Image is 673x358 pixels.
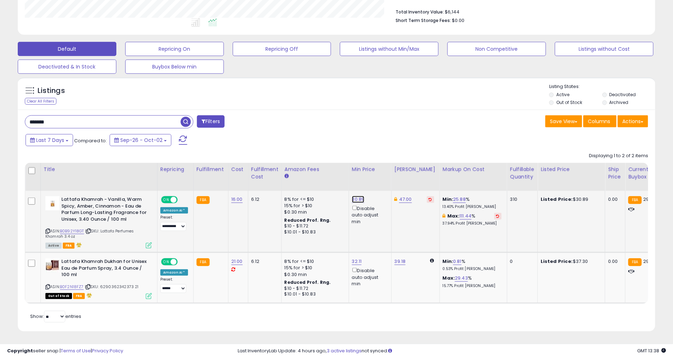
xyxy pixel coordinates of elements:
p: Listing States: [549,83,655,90]
a: 21.00 [231,258,243,265]
a: 47.00 [399,196,412,203]
div: Title [44,166,154,173]
span: | SKU: Lattafa Perfumes Khamrah 3.4 oz [45,228,134,239]
span: OFF [177,197,188,203]
h5: Listings [38,86,65,96]
div: Preset: [160,277,188,293]
span: 29.65 [644,258,656,265]
p: 37.94% Profit [PERSON_NAME] [443,221,502,226]
div: Repricing [160,166,191,173]
div: $10 - $11.72 [285,223,343,229]
div: 15% for > $10 [285,265,343,271]
button: Columns [583,115,617,127]
span: All listings currently available for purchase on Amazon [45,243,62,249]
b: Max: [443,275,455,281]
span: FBA [73,293,85,299]
div: 6.12 [251,258,276,265]
i: hazardous material [75,242,82,247]
span: $0.00 [452,17,464,24]
div: 0.00 [608,258,620,265]
div: Amazon AI * [160,207,188,214]
div: Markup on Cost [443,166,504,173]
button: Buybox Below min [125,60,224,74]
a: B0B92Y18GT [60,228,84,234]
a: 30.89 [352,196,365,203]
div: $0.30 min [285,271,343,278]
p: 0.53% Profit [PERSON_NAME] [443,266,502,271]
div: Disable auto adjust min [352,266,386,287]
small: Amazon Fees. [285,173,289,180]
img: 31Y2BzqXyBL._SL40_.jpg [45,196,60,210]
div: Cost [231,166,245,173]
span: Show: entries [30,313,81,320]
label: Deactivated [609,92,636,98]
b: Total Inventory Value: [396,9,444,15]
button: Non Competitive [447,42,546,56]
span: | SKU: 6290362342373 21 [85,284,139,290]
span: 2025-10-10 13:38 GMT [637,347,666,354]
div: 0.00 [608,196,620,203]
span: FBA [63,243,75,249]
span: ON [162,197,171,203]
button: Sep-26 - Oct-02 [110,134,171,146]
div: Ship Price [608,166,622,181]
div: Listed Price [541,166,602,173]
span: Columns [588,118,610,125]
button: Actions [618,115,648,127]
a: 0.81 [453,258,462,265]
div: seller snap | | [7,348,123,354]
p: 15.77% Profit [PERSON_NAME] [443,283,502,288]
div: $0.30 min [285,209,343,215]
strong: Copyright [7,347,33,354]
span: All listings that are currently out of stock and unavailable for purchase on Amazon [45,293,72,299]
a: 39.18 [395,258,406,265]
button: Deactivated & In Stock [18,60,116,74]
b: Reduced Prof. Rng. [285,217,331,223]
span: ON [162,259,171,265]
div: Current Buybox Price [628,166,665,181]
div: $10 - $11.72 [285,286,343,292]
span: 29 [644,196,649,203]
div: $10.01 - $10.83 [285,291,343,297]
label: Archived [609,99,629,105]
a: 16.00 [231,196,243,203]
a: 29.43 [455,275,468,282]
th: The percentage added to the cost of goods (COGS) that forms the calculator for Min & Max prices. [440,163,507,191]
label: Out of Stock [557,99,583,105]
button: Save View [545,115,582,127]
button: Listings without Cost [555,42,653,56]
div: $30.89 [541,196,600,203]
span: Compared to: [74,137,107,144]
a: 25.88 [453,196,466,203]
div: 0 [510,258,532,265]
img: 41TlkZxa3OL._SL40_.jpg [45,258,60,272]
div: 6.12 [251,196,276,203]
div: Displaying 1 to 2 of 2 items [589,153,648,159]
b: Reduced Prof. Rng. [285,279,331,285]
label: Active [557,92,570,98]
span: OFF [177,259,188,265]
div: Clear All Filters [25,98,56,105]
div: Fulfillable Quantity [510,166,535,181]
p: 13.40% Profit [PERSON_NAME] [443,204,502,209]
i: hazardous material [85,293,92,298]
div: Min Price [352,166,388,173]
b: Listed Price: [541,196,573,203]
div: Last InventoryLab Update: 4 hours ago, not synced. [238,348,666,354]
small: FBA [197,196,210,204]
a: 3 active listings [327,347,362,354]
b: Listed Price: [541,258,573,265]
button: Filters [197,115,225,128]
div: Fulfillment Cost [251,166,278,181]
div: 15% for > $10 [285,203,343,209]
div: Amazon Fees [285,166,346,173]
div: Disable auto adjust min [352,204,386,225]
div: 8% for <= $10 [285,196,343,203]
b: Min: [443,196,453,203]
div: ASIN: [45,258,152,298]
div: [PERSON_NAME] [395,166,437,173]
div: % [443,275,502,288]
div: $37.30 [541,258,600,265]
button: Listings without Min/Max [340,42,438,56]
div: 310 [510,196,532,203]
